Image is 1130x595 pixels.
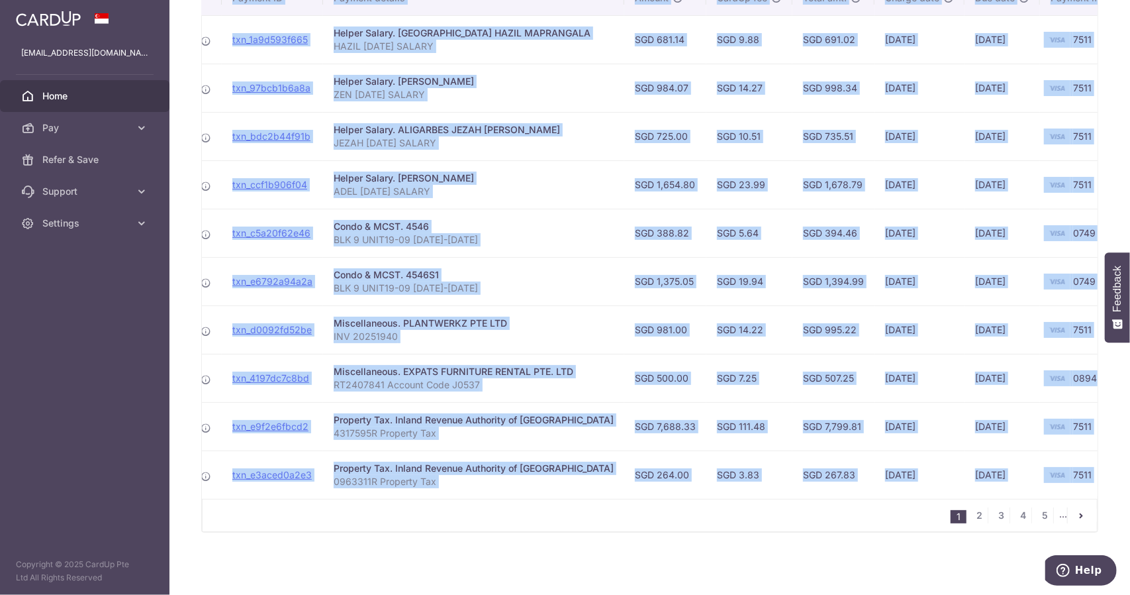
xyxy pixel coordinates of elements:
img: Bank Card [1044,274,1070,290]
td: [DATE] [874,257,965,305]
div: Miscellaneous. EXPATS FURNITURE RENTAL PTE. LTD [334,365,614,378]
td: SGD 984.07 [624,64,706,112]
p: HAZIL [DATE] SALARY [334,40,614,53]
td: SGD 995.22 [792,305,874,354]
td: SGD 3.83 [706,451,792,499]
p: 4317595R Property Tax [334,427,614,440]
span: 7511 [1073,324,1092,335]
a: txn_c5a20f62e46 [232,227,310,239]
p: 0963311R Property Tax [334,475,614,488]
td: [DATE] [965,402,1040,451]
td: SGD 111.48 [706,402,792,451]
img: Bank Card [1044,370,1070,386]
td: SGD 1,678.79 [792,160,874,209]
td: [DATE] [874,112,965,160]
a: 5 [1037,508,1053,523]
p: RT2407841 Account Code J0537 [334,378,614,392]
p: BLK 9 UNIT19-09 [DATE]-[DATE] [334,233,614,246]
span: Home [42,89,130,103]
div: Condo & MCST. 4546 [334,220,614,233]
td: [DATE] [965,112,1040,160]
span: 0749 [1073,227,1096,239]
div: Property Tax. Inland Revenue Authority of [GEOGRAPHIC_DATA] [334,413,614,427]
td: [DATE] [965,209,1040,257]
td: SGD 14.27 [706,64,792,112]
a: txn_97bcb1b6a8a [232,82,310,93]
a: txn_bdc2b44f91b [232,131,310,142]
nav: pager [951,500,1097,531]
div: Miscellaneous. PLANTWERKZ PTE LTD [334,317,614,330]
td: SGD 500.00 [624,354,706,402]
td: SGD 1,375.05 [624,257,706,305]
img: Bank Card [1044,467,1070,483]
td: [DATE] [965,354,1040,402]
a: 4 [1015,508,1031,523]
td: [DATE] [965,64,1040,112]
div: Helper Salary. ALIGARBES JEZAH [PERSON_NAME] [334,123,614,136]
p: INV 20251940 [334,330,614,343]
a: txn_e3aced0a2e3 [232,469,312,480]
p: ADEL [DATE] SALARY [334,185,614,198]
td: SGD 735.51 [792,112,874,160]
img: Bank Card [1044,225,1070,241]
span: 7511 [1073,469,1092,480]
td: SGD 725.00 [624,112,706,160]
td: SGD 7,688.33 [624,402,706,451]
td: SGD 691.02 [792,15,874,64]
td: SGD 23.99 [706,160,792,209]
a: txn_4197dc7c8bd [232,372,309,384]
span: 0894 [1073,372,1097,384]
span: 7511 [1073,131,1092,142]
a: txn_e9f2e6fbcd2 [232,421,308,432]
td: SGD 14.22 [706,305,792,354]
td: SGD 267.83 [792,451,874,499]
span: 0749 [1073,276,1096,287]
img: Bank Card [1044,419,1070,435]
p: [EMAIL_ADDRESS][DOMAIN_NAME] [21,46,148,60]
td: SGD 681.14 [624,15,706,64]
span: 7511 [1073,179,1092,190]
span: 7511 [1073,82,1092,93]
a: txn_1a9d593f665 [232,34,308,45]
span: Feedback [1111,266,1123,312]
span: Support [42,185,130,198]
td: SGD 7.25 [706,354,792,402]
img: Bank Card [1044,80,1070,96]
p: JEZAH [DATE] SALARY [334,136,614,150]
td: [DATE] [874,15,965,64]
td: [DATE] [965,257,1040,305]
td: SGD 507.25 [792,354,874,402]
span: 7511 [1073,34,1092,45]
td: SGD 19.94 [706,257,792,305]
span: Pay [42,121,130,135]
a: 3 [994,508,1010,523]
img: CardUp [16,11,81,27]
td: SGD 7,799.81 [792,402,874,451]
td: SGD 9.88 [706,15,792,64]
a: 2 [972,508,988,523]
td: SGD 388.82 [624,209,706,257]
img: Bank Card [1044,129,1070,144]
span: 7511 [1073,421,1092,432]
td: SGD 981.00 [624,305,706,354]
td: SGD 264.00 [624,451,706,499]
td: [DATE] [965,15,1040,64]
td: [DATE] [874,305,965,354]
p: ZEN [DATE] SALARY [334,88,614,101]
td: SGD 998.34 [792,64,874,112]
li: ... [1059,508,1068,523]
td: SGD 10.51 [706,112,792,160]
span: Settings [42,217,130,230]
li: 1 [951,510,966,523]
img: Bank Card [1044,177,1070,193]
a: txn_e6792a94a2a [232,276,312,287]
div: Helper Salary. [GEOGRAPHIC_DATA] HAZIL MAPRANGALA [334,27,614,40]
button: Feedback - Show survey [1105,252,1130,343]
td: SGD 5.64 [706,209,792,257]
td: [DATE] [874,160,965,209]
td: SGD 394.46 [792,209,874,257]
div: Condo & MCST. 4546S1 [334,268,614,282]
td: [DATE] [874,209,965,257]
td: SGD 1,654.80 [624,160,706,209]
